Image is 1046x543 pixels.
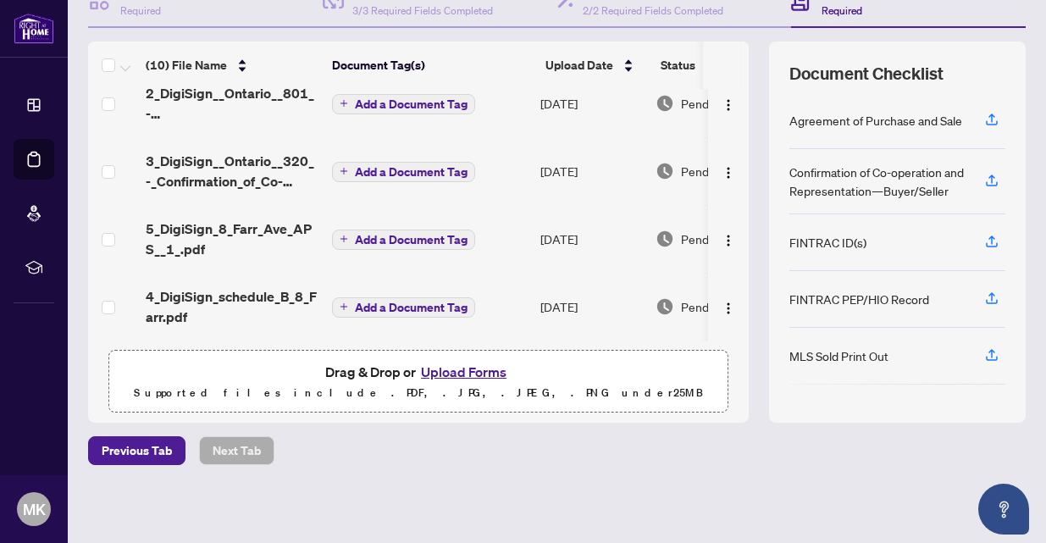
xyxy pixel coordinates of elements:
[332,230,475,250] button: Add a Document Tag
[715,293,742,320] button: Logo
[332,296,475,318] button: Add a Document Tag
[146,219,318,259] span: 5_DigiSign_8_Farr_Ave_APS__1_.pdf
[654,42,798,89] th: Status
[332,297,475,318] button: Add a Document Tag
[722,166,735,180] img: Logo
[789,233,866,252] div: FINTRAC ID(s)
[789,62,944,86] span: Document Checklist
[23,497,46,521] span: MK
[340,167,348,175] span: plus
[722,302,735,315] img: Logo
[102,437,172,464] span: Previous Tab
[325,42,539,89] th: Document Tag(s)
[146,56,227,75] span: (10) File Name
[681,162,766,180] span: Pending Review
[120,4,161,17] span: Required
[88,436,185,465] button: Previous Tab
[416,361,512,383] button: Upload Forms
[715,158,742,185] button: Logo
[332,92,475,114] button: Add a Document Tag
[789,346,888,365] div: MLS Sold Print Out
[656,162,674,180] img: Document Status
[325,361,512,383] span: Drag & Drop or
[789,163,965,200] div: Confirmation of Co-operation and Representation—Buyer/Seller
[199,436,274,465] button: Next Tab
[332,94,475,114] button: Add a Document Tag
[340,99,348,108] span: plus
[355,98,468,110] span: Add a Document Tag
[822,4,862,17] span: Required
[14,13,54,44] img: logo
[715,90,742,117] button: Logo
[656,230,674,248] img: Document Status
[656,297,674,316] img: Document Status
[534,273,649,341] td: [DATE]
[545,56,613,75] span: Upload Date
[332,162,475,182] button: Add a Document Tag
[681,297,766,316] span: Pending Review
[789,111,962,130] div: Agreement of Purchase and Sale
[715,225,742,252] button: Logo
[119,383,717,403] p: Supported files include .PDF, .JPG, .JPEG, .PNG under 25 MB
[355,302,468,313] span: Add a Document Tag
[355,234,468,246] span: Add a Document Tag
[332,160,475,182] button: Add a Document Tag
[146,83,318,124] span: 2_DigiSign__Ontario__801_-_Offer_Summary_Document__For_use_with_Agreement_of_Purchase_and_Sale.pdf
[681,94,766,113] span: Pending Review
[583,4,723,17] span: 2/2 Required Fields Completed
[978,484,1029,535] button: Open asap
[722,98,735,112] img: Logo
[340,302,348,311] span: plus
[340,235,348,243] span: plus
[146,151,318,191] span: 3_DigiSign__Ontario__320_-_Confirmation_of_Co-operation_and_Representation__1_.pdf
[146,286,318,327] span: 4_DigiSign_schedule_B_8_Farr.pdf
[332,228,475,250] button: Add a Document Tag
[789,290,929,308] div: FINTRAC PEP/HIO Record
[661,56,695,75] span: Status
[352,4,493,17] span: 3/3 Required Fields Completed
[534,137,649,205] td: [DATE]
[539,42,654,89] th: Upload Date
[656,94,674,113] img: Document Status
[681,230,766,248] span: Pending Review
[109,351,728,413] span: Drag & Drop orUpload FormsSupported files include .PDF, .JPG, .JPEG, .PNG under25MB
[722,234,735,247] img: Logo
[355,166,468,178] span: Add a Document Tag
[534,69,649,137] td: [DATE]
[534,205,649,273] td: [DATE]
[139,42,325,89] th: (10) File Name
